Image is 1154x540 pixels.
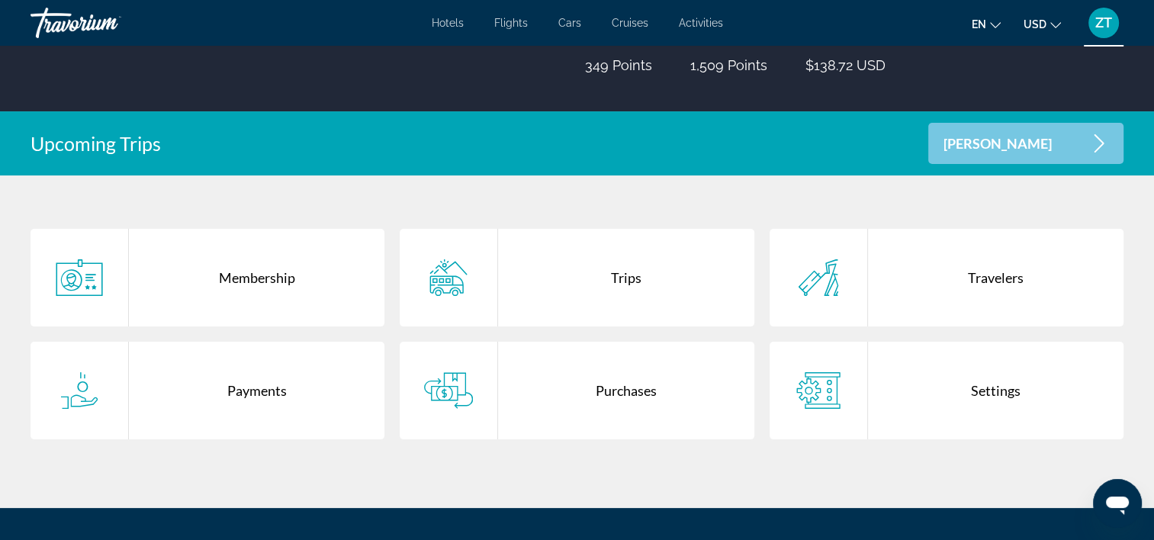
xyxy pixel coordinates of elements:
[972,18,986,31] span: en
[1024,18,1046,31] span: USD
[972,13,1001,35] button: Change language
[690,57,767,73] p: 1,509 Points
[868,342,1123,439] div: Settings
[585,57,652,73] p: 349 Points
[432,17,464,29] a: Hotels
[943,137,1052,150] p: [PERSON_NAME]
[494,17,528,29] a: Flights
[400,229,754,326] a: Trips
[129,229,384,326] div: Membership
[1093,479,1142,528] iframe: Button to launch messaging window
[498,229,754,326] div: Trips
[770,342,1123,439] a: Settings
[31,229,384,326] a: Membership
[770,229,1123,326] a: Travelers
[31,132,161,155] h2: Upcoming Trips
[1084,7,1123,39] button: User Menu
[31,3,183,43] a: Travorium
[31,342,384,439] a: Payments
[129,342,384,439] div: Payments
[400,342,754,439] a: Purchases
[1024,13,1061,35] button: Change currency
[868,229,1123,326] div: Travelers
[1095,15,1112,31] span: ZT
[558,17,581,29] a: Cars
[679,17,723,29] a: Activities
[498,342,754,439] div: Purchases
[612,17,648,29] a: Cruises
[928,123,1123,164] a: [PERSON_NAME]
[805,57,886,73] p: $138.72 USD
